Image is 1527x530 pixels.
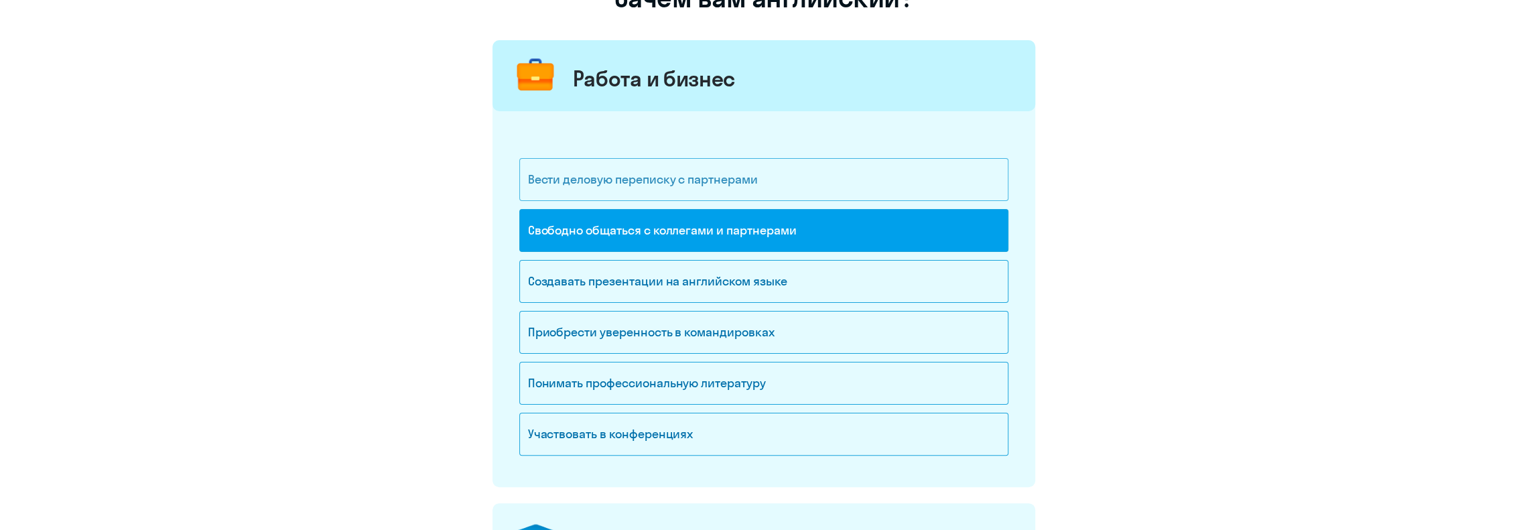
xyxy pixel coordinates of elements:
[519,311,1008,354] div: Приобрести уверенность в командировках
[519,209,1008,252] div: Свободно общаться с коллегами и партнерами
[519,158,1008,201] div: Вести деловую переписку с партнерами
[511,51,560,101] img: briefcase.png
[519,362,1008,405] div: Понимать профессиональную литературу
[519,413,1008,456] div: Участвовать в конференциях
[519,260,1008,303] div: Создавать презентации на английском языке
[573,65,736,92] div: Работа и бизнес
